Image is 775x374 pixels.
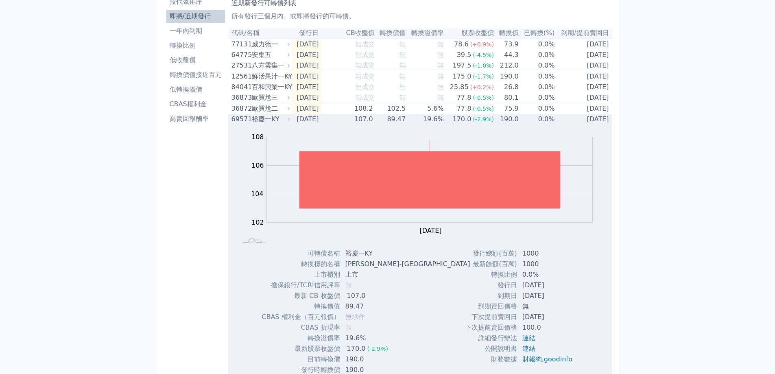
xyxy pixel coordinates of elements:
td: 最新 CB 收盤價 [261,291,340,301]
span: (-1.0%) [473,62,494,69]
span: 無成交 [355,83,375,91]
span: 無 [437,61,444,69]
td: 80.1 [494,92,519,103]
td: 0.0% [519,50,555,60]
td: [DATE] [555,71,612,82]
td: 0.0% [517,269,579,280]
td: 下次提前賣回價格 [465,322,517,333]
span: (-0.5%) [473,105,494,112]
a: 即將/近期發行 [166,10,225,23]
td: 無 [517,301,579,312]
td: 轉換標的名稱 [261,259,340,269]
div: 27531 [231,61,250,70]
td: [DATE] [292,114,322,125]
div: 八方雲集一 [252,61,289,70]
span: 無 [399,83,406,91]
span: 無 [437,94,444,101]
td: 下次提前賣回日 [465,312,517,322]
span: 無 [399,61,406,69]
td: [DATE] [292,82,322,92]
span: 無 [437,40,444,48]
span: 無 [345,281,352,289]
span: 無 [399,40,406,48]
td: 1000 [517,248,579,259]
td: 5.6% [406,103,444,114]
td: 102.5 [375,103,406,114]
span: 無 [399,72,406,80]
td: 44.3 [494,50,519,60]
div: 歐買尬二 [252,104,289,114]
td: [DATE] [555,39,612,50]
td: 190.0 [494,114,519,125]
td: 裕慶一KY [341,248,477,259]
th: 到期/提前賣回日 [555,28,612,39]
a: goodinfo [544,355,572,363]
tspan: 106 [251,162,264,169]
tspan: [DATE] [420,227,442,234]
td: 到期賣回價格 [465,301,517,312]
a: 財報狗 [522,355,542,363]
div: 77131 [231,39,250,49]
div: 36872 [231,104,250,114]
div: 12561 [231,72,250,81]
div: 鮮活果汁一KY [252,72,289,81]
a: 連結 [522,334,535,342]
th: 發行日 [292,28,322,39]
g: Chart [247,133,605,234]
a: 低轉換溢價 [166,83,225,96]
div: 39.5 [455,50,473,60]
td: 發行日 [465,280,517,291]
td: 0.0% [519,71,555,82]
td: 詳細發行辦法 [465,333,517,343]
li: 轉換比例 [166,41,225,50]
td: 190.0 [341,354,477,365]
div: 百和興業一KY [252,82,289,92]
td: 轉換價值 [261,301,340,312]
td: 0.0% [519,39,555,50]
td: 100.0 [517,322,579,333]
td: 1000 [517,259,579,269]
td: 75.9 [494,103,519,114]
div: 裕慶一KY [252,114,289,124]
span: 無成交 [355,40,375,48]
th: 股票收盤價 [444,28,494,39]
th: CB收盤價 [322,28,375,39]
a: 一年內到期 [166,24,225,37]
td: [DATE] [292,71,322,82]
td: [DATE] [555,82,612,92]
div: 108.2 [353,104,375,114]
span: 無成交 [355,94,375,101]
tspan: 102 [251,219,264,226]
div: 69571 [231,114,250,124]
a: CBAS權利金 [166,98,225,111]
td: 財務數據 [465,354,517,365]
a: 高賣回報酬率 [166,112,225,125]
td: , [517,354,579,365]
td: 可轉債名稱 [261,248,340,259]
td: 公開說明書 [465,343,517,354]
td: [DATE] [292,103,322,114]
td: CBAS 折現率 [261,322,340,333]
div: 175.0 [451,72,473,81]
tspan: 108 [251,133,264,141]
th: 轉換價 [494,28,519,39]
div: 77.8 [455,104,473,114]
span: (-4.5%) [473,52,494,58]
th: 已轉換(%) [519,28,555,39]
a: 轉換價值接近百元 [166,68,225,81]
span: 無成交 [355,61,375,69]
td: [DATE] [555,103,612,114]
li: 即將/近期發行 [166,11,225,21]
span: 無 [345,324,352,331]
span: (-1.7%) [473,73,494,80]
td: 19.6% [341,333,477,343]
li: 轉換價值接近百元 [166,70,225,80]
td: 0.0% [519,92,555,103]
td: [DATE] [555,92,612,103]
span: 無 [399,51,406,59]
div: 170.0 [345,344,367,354]
span: (+0.9%) [470,41,494,48]
td: 26.8 [494,82,519,92]
div: 聊天小工具 [734,335,775,374]
td: 上市櫃別 [261,269,340,280]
